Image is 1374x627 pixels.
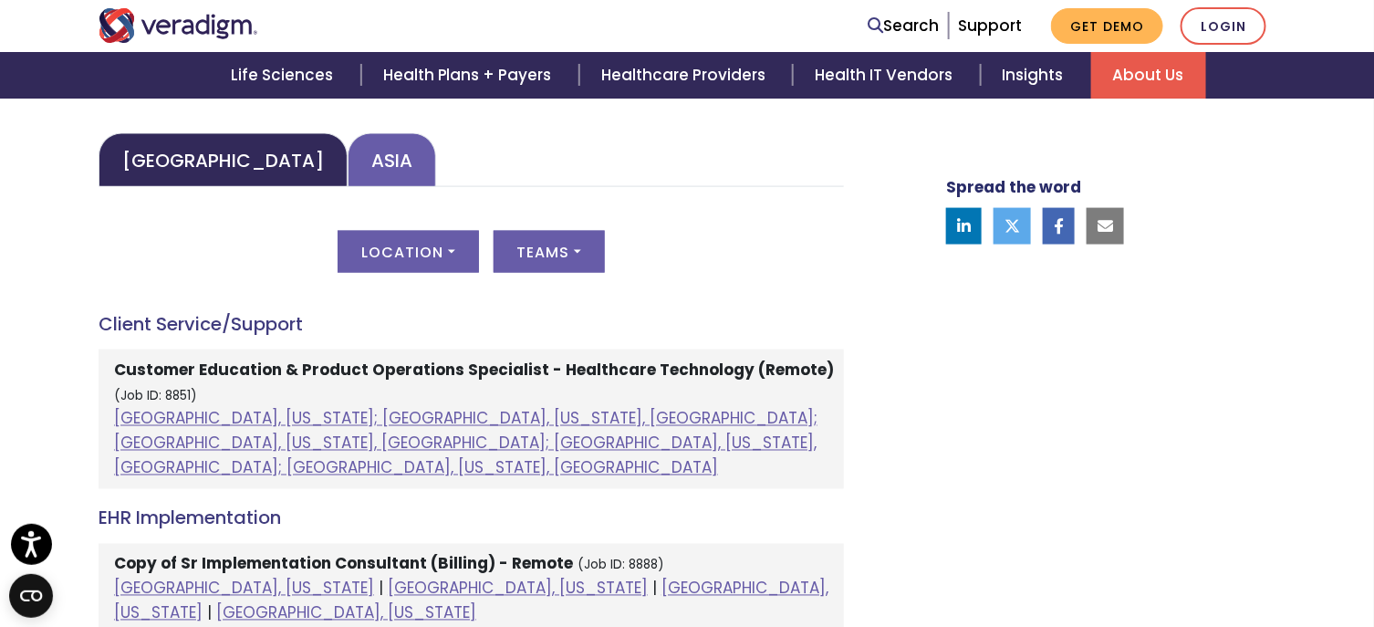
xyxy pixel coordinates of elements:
strong: Copy of Sr Implementation Consultant (Billing) - Remote [114,553,573,575]
button: Open CMP widget [9,574,53,618]
a: About Us [1091,52,1206,99]
button: Teams [494,231,605,273]
img: Veradigm logo [99,8,258,43]
button: Location [338,231,478,273]
a: Support [958,15,1022,37]
span: | [652,578,657,600]
a: Login [1181,7,1266,45]
a: [GEOGRAPHIC_DATA], [US_STATE] [114,578,374,600]
a: Healthcare Providers [579,52,793,99]
a: Get Demo [1051,8,1163,44]
span: | [379,578,383,600]
a: [GEOGRAPHIC_DATA] [99,133,348,187]
a: Search [868,14,939,38]
strong: Spread the word [946,175,1081,197]
small: (Job ID: 8851) [114,387,197,404]
a: [GEOGRAPHIC_DATA], [US_STATE]; [GEOGRAPHIC_DATA], [US_STATE], [GEOGRAPHIC_DATA]; [GEOGRAPHIC_DATA... [114,408,817,479]
a: Health IT Vendors [793,52,980,99]
small: (Job ID: 8888) [578,557,664,574]
strong: Customer Education & Product Operations Specialist - Healthcare Technology (Remote) [114,359,834,381]
a: Health Plans + Payers [361,52,579,99]
a: [GEOGRAPHIC_DATA], [US_STATE] [114,578,828,624]
a: Insights [981,52,1091,99]
a: [GEOGRAPHIC_DATA], [US_STATE] [388,578,648,600]
h4: Client Service/Support [99,313,844,335]
a: [GEOGRAPHIC_DATA], [US_STATE] [216,602,476,624]
span: | [207,602,212,624]
a: Life Sciences [209,52,360,99]
h4: EHR Implementation [99,507,844,529]
a: Asia [348,133,436,187]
